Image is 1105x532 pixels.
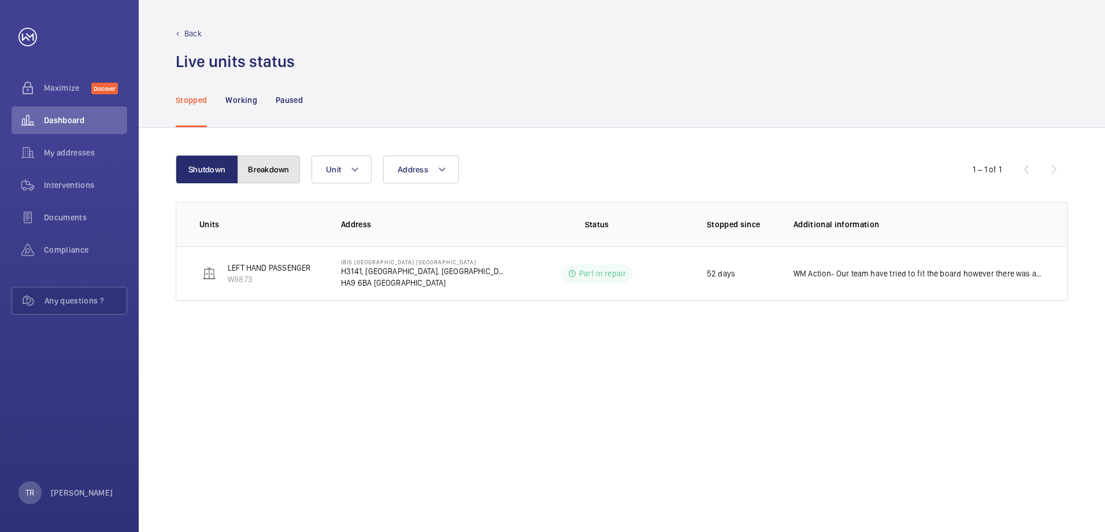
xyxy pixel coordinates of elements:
p: 52 days [707,268,735,279]
p: HA9 6BA [GEOGRAPHIC_DATA] [341,277,505,289]
span: Documents [44,212,127,223]
h1: Live units status [176,51,295,72]
span: Dashboard [44,114,127,126]
span: Discover [91,83,118,94]
p: W8873 [228,274,310,285]
span: Maximize [44,82,91,94]
span: My addresses [44,147,127,158]
p: Part in repair [579,268,626,279]
p: Additional information [793,219,1044,230]
p: Stopped [176,94,207,106]
p: WM Action- Our team have tried to fit the board however there was an issue with this so it has be... [793,268,1044,279]
span: Compliance [44,244,127,256]
p: LEFT HAND PASSENGER [228,262,310,274]
span: Any questions ? [45,295,127,306]
p: Back [184,28,202,39]
p: [PERSON_NAME] [51,487,113,498]
button: Unit [312,156,372,183]
p: H3141, [GEOGRAPHIC_DATA], [GEOGRAPHIC_DATA] [341,265,505,277]
div: 1 – 1 of 1 [973,164,1002,175]
p: Paused [276,94,303,106]
button: Address [383,156,459,183]
span: Interventions [44,179,127,191]
p: Units [199,219,322,230]
span: Address [398,165,428,174]
span: Unit [326,165,341,174]
p: IBIS [GEOGRAPHIC_DATA] [GEOGRAPHIC_DATA] [341,258,505,265]
button: Breakdown [238,156,300,183]
button: Shutdown [176,156,238,183]
p: TR [25,487,34,498]
p: Status [513,219,680,230]
p: Address [341,219,505,230]
p: Stopped since [707,219,775,230]
img: elevator.svg [202,267,216,280]
p: Working [225,94,257,106]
